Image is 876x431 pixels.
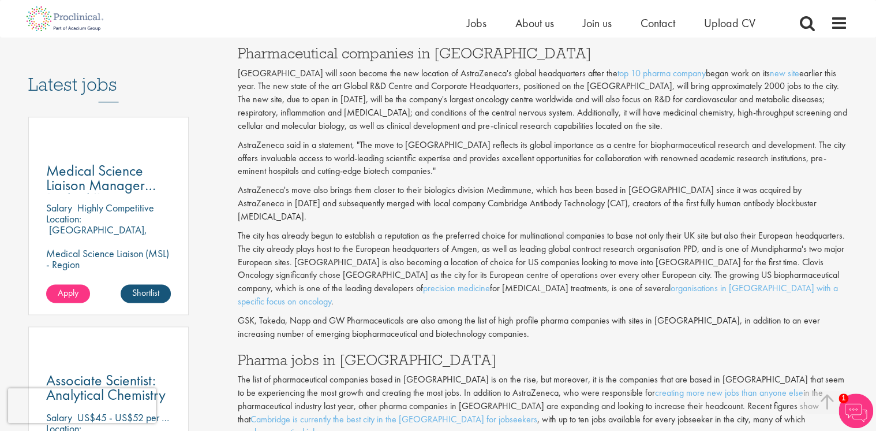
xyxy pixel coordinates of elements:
[238,229,848,309] p: The city has already begun to establish a reputation as the preferred choice for multinational co...
[838,393,873,428] img: Chatbot
[238,139,848,179] p: AstraZeneca said in a statement, "The move to [GEOGRAPHIC_DATA] reflects its global importance as...
[46,161,156,224] span: Medical Science Liaison Manager (m/w/d) Nephrologie
[238,314,848,341] p: GSK, Takeda, Napp and GW Pharmaceuticals are also among the list of high profile pharma companies...
[515,16,554,31] a: About us
[838,393,848,403] span: 1
[617,67,706,79] a: top 10 pharma company
[46,164,171,192] a: Medical Science Liaison Manager (m/w/d) Nephrologie
[28,46,189,102] h3: Latest jobs
[46,248,171,281] p: Medical Science Liaison (MSL) - Region [GEOGRAPHIC_DATA]
[46,223,147,247] p: [GEOGRAPHIC_DATA], [GEOGRAPHIC_DATA]
[583,16,612,31] a: Join us
[655,387,803,399] a: creating more new jobs than anyone else
[467,16,486,31] a: Jobs
[770,67,799,79] a: new site
[121,284,171,303] a: Shortlist
[238,282,838,307] a: organisations in [GEOGRAPHIC_DATA] with a specific focus on oncology
[46,284,90,303] a: Apply
[238,46,848,61] h3: Pharmaceutical companies in [GEOGRAPHIC_DATA]
[238,352,848,367] h3: Pharma jobs in [GEOGRAPHIC_DATA]
[46,373,171,402] a: Associate Scientist: Analytical Chemistry
[238,67,848,133] p: [GEOGRAPHIC_DATA] will soon become the new location of AstraZeneca's global headquarters after th...
[250,413,537,425] a: Cambridge is currently the best city in the [GEOGRAPHIC_DATA] for jobseekers
[238,184,848,224] p: AstraZeneca's move also brings them closer to their biologics division Medimmune, which has been ...
[77,201,154,214] p: Highly Competitive
[704,16,755,31] a: Upload CV
[46,370,166,404] span: Associate Scientist: Analytical Chemistry
[423,282,490,294] a: precision medicine
[8,388,156,423] iframe: reCAPTCHA
[58,287,78,299] span: Apply
[641,16,675,31] a: Contact
[46,212,81,225] span: Location:
[46,201,72,214] span: Salary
